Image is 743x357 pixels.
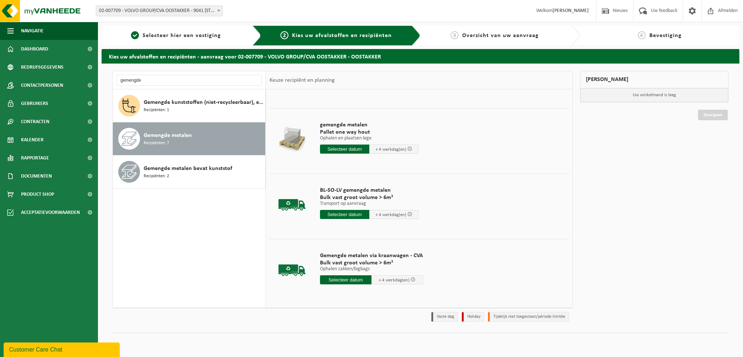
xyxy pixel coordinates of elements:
span: Kalender [21,131,44,149]
span: 1 [131,31,139,39]
span: Gemengde kunststoffen (niet-recycleerbaar), exclusief PVC [144,98,263,107]
input: Selecteer datum [320,145,369,154]
span: Gemengde metalen bevat kunststof [144,164,232,173]
p: Transport op aanvraag [320,201,419,206]
p: Ophalen zakken/bigbags [320,267,423,272]
span: Bulk vast groot volume > 6m³ [320,194,419,201]
span: Recipiënten: 2 [144,173,169,180]
span: Rapportage [21,149,49,167]
span: Dashboard [21,40,48,58]
span: Product Shop [21,185,54,203]
input: Materiaal zoeken [116,75,262,86]
span: 2 [280,31,288,39]
div: [PERSON_NAME] [580,71,729,88]
li: Vaste dag [431,312,458,322]
span: Contracten [21,113,49,131]
button: Gemengde metalen bevat kunststof Recipiënten: 2 [113,155,266,188]
button: Gemengde metalen Recipiënten: 7 [113,122,266,155]
span: Pallet one way hout [320,129,419,136]
span: Contactpersonen [21,76,63,94]
span: Selecteer hier een vestiging [143,33,221,38]
span: Navigatie [21,22,44,40]
iframe: chat widget [4,341,121,357]
span: gemengde metalen [320,121,419,129]
span: Documenten [21,167,52,185]
span: BL-SO-LV gemengde metalen [320,187,419,194]
span: + 4 werkdag(en) [375,147,406,152]
span: + 4 werkdag(en) [375,212,406,217]
span: 02-007709 - VOLVO GROUP/CVA OOSTAKKER - 9041 OOSTAKKER, SMALLEHEERWEG 31 [96,5,223,16]
span: Bedrijfsgegevens [21,58,63,76]
span: Acceptatievoorwaarden [21,203,80,222]
div: Keuze recipiënt en planning [266,71,338,89]
span: + 4 werkdag(en) [379,278,410,283]
span: Gebruikers [21,94,48,113]
li: Tijdelijk niet toegestaan/période limitée [488,312,569,322]
strong: [PERSON_NAME] [553,8,589,13]
span: 02-007709 - VOLVO GROUP/CVA OOSTAKKER - 9041 OOSTAKKER, SMALLEHEERWEG 31 [96,6,222,16]
button: Gemengde kunststoffen (niet-recycleerbaar), exclusief PVC Recipiënten: 1 [113,89,266,122]
span: 3 [451,31,459,39]
li: Holiday [462,312,484,322]
span: 4 [638,31,646,39]
span: Kies uw afvalstoffen en recipiënten [292,33,392,38]
input: Selecteer datum [320,275,371,284]
span: Bulk vast groot volume > 6m³ [320,259,423,267]
span: Recipiënten: 7 [144,140,169,147]
a: 1Selecteer hier een vestiging [105,31,247,40]
input: Selecteer datum [320,210,369,219]
a: Doorgaan [698,110,728,120]
span: Gemengde metalen [144,131,192,140]
span: Bevestiging [649,33,682,38]
h2: Kies uw afvalstoffen en recipiënten - aanvraag voor 02-007709 - VOLVO GROUP/CVA OOSTAKKER - OOSTA... [102,49,739,63]
p: Uw winkelmand is leeg [580,88,728,102]
span: Recipiënten: 1 [144,107,169,114]
span: Overzicht van uw aanvraag [462,33,539,38]
p: Ophalen en plaatsen lege [320,136,419,141]
span: Gemengde metalen via kraanwagen - CVA [320,252,423,259]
